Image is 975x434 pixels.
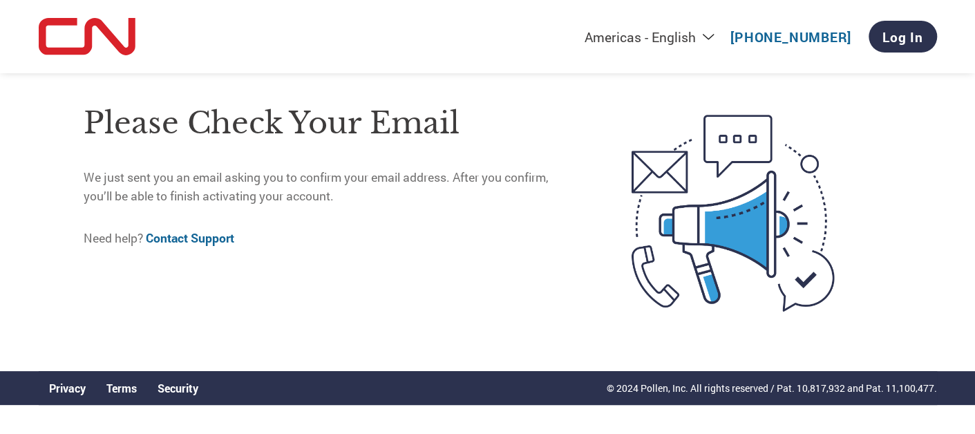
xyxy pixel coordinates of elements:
a: Contact Support [146,230,234,246]
img: CN [39,18,136,56]
a: Terms [106,381,137,395]
a: Log In [869,21,937,53]
a: [PHONE_NUMBER] [730,28,851,46]
a: Security [158,381,198,395]
h1: Please check your email [84,101,574,146]
p: We just sent you an email asking you to confirm your email address. After you confirm, you’ll be ... [84,169,574,205]
img: open-email [574,90,892,336]
p: © 2024 Pollen, Inc. All rights reserved / Pat. 10,817,932 and Pat. 11,100,477. [607,381,937,395]
p: Need help? [84,229,574,247]
a: Privacy [49,381,86,395]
